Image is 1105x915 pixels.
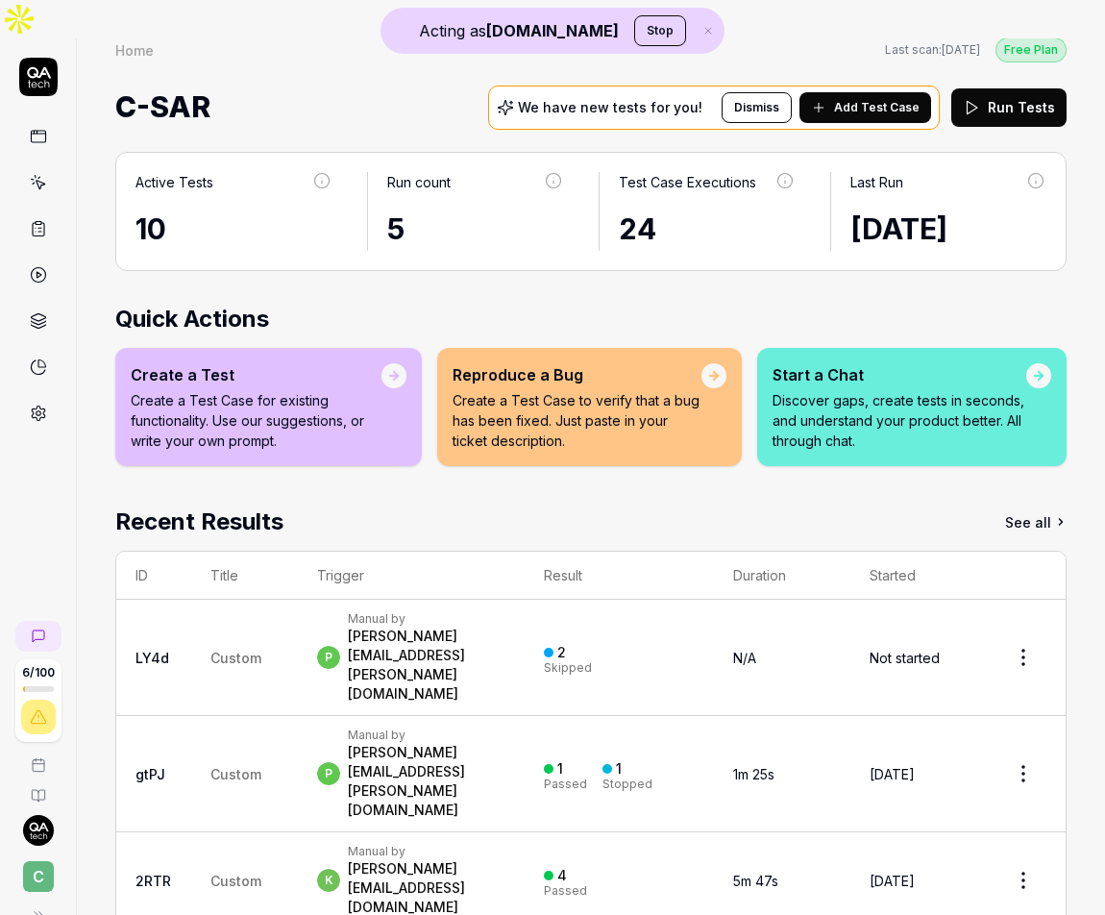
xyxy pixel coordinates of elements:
a: gtPJ [135,766,165,782]
p: Create a Test Case for existing functionality. Use our suggestions, or write your own prompt. [131,390,381,451]
span: Custom [210,650,261,666]
time: [DATE] [850,211,947,246]
span: N/A [733,650,756,666]
h2: Quick Actions [115,302,1067,336]
div: [PERSON_NAME][EMAIL_ADDRESS][PERSON_NAME][DOMAIN_NAME] [348,743,505,820]
p: We have new tests for you! [518,101,702,114]
span: C-SAR [115,82,210,133]
img: 7ccf6c19-61ad-4a6c-8811-018b02a1b829.jpg [23,815,54,846]
div: Manual by [348,728,505,743]
div: 1 [616,760,622,778]
div: Last Run [850,172,903,192]
time: [DATE] [870,873,915,889]
div: Skipped [544,662,592,674]
th: Result [525,552,714,600]
time: 1m 25s [733,766,774,782]
div: 4 [557,867,567,884]
th: ID [116,552,191,600]
div: 10 [135,208,332,251]
span: C [23,861,54,892]
div: Active Tests [135,172,213,192]
time: [DATE] [942,42,980,57]
p: Create a Test Case to verify that a bug has been fixed. Just paste in your ticket description. [453,390,702,451]
th: Duration [714,552,850,600]
div: Manual by [348,844,505,859]
th: Trigger [298,552,525,600]
div: 2 [557,644,566,661]
a: Documentation [8,773,68,804]
span: k [317,869,340,892]
h2: Recent Results [115,505,283,539]
div: Passed [544,885,587,897]
div: 24 [619,208,796,251]
a: 2RTR [135,873,171,889]
button: Run Tests [951,88,1067,127]
a: Book a call with us [8,742,68,773]
a: LY4d [135,650,169,666]
div: 1 [557,760,563,778]
div: Reproduce a Bug [453,363,702,386]
span: Last scan: [885,41,980,59]
button: Stop [634,15,686,46]
span: Custom [210,873,261,889]
div: Run count [387,172,451,192]
span: Custom [210,766,261,782]
a: New conversation [15,621,61,652]
div: Test Case Executions [619,172,756,192]
time: 5m 47s [733,873,778,889]
button: Last scan:[DATE] [885,41,980,59]
span: Add Test Case [834,99,920,116]
button: Add Test Case [799,92,931,123]
th: Started [850,552,981,600]
div: 5 [387,208,564,251]
div: Start a Chat [773,363,1026,386]
div: Stopped [602,779,652,790]
button: C [8,846,68,896]
th: Title [191,552,298,600]
button: Free Plan [995,37,1067,62]
p: Discover gaps, create tests in seconds, and understand your product better. All through chat. [773,390,1026,451]
div: [PERSON_NAME][EMAIL_ADDRESS][PERSON_NAME][DOMAIN_NAME] [348,627,505,704]
div: Manual by [348,611,505,627]
div: Passed [544,779,587,790]
span: 6 / 100 [22,667,55,679]
span: p [317,762,340,785]
td: Not started [850,600,981,716]
time: [DATE] [870,766,915,782]
span: p [317,646,340,669]
div: Home [115,40,154,60]
button: Dismiss [722,92,792,123]
div: Create a Test [131,363,381,386]
a: See all [1005,505,1067,539]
